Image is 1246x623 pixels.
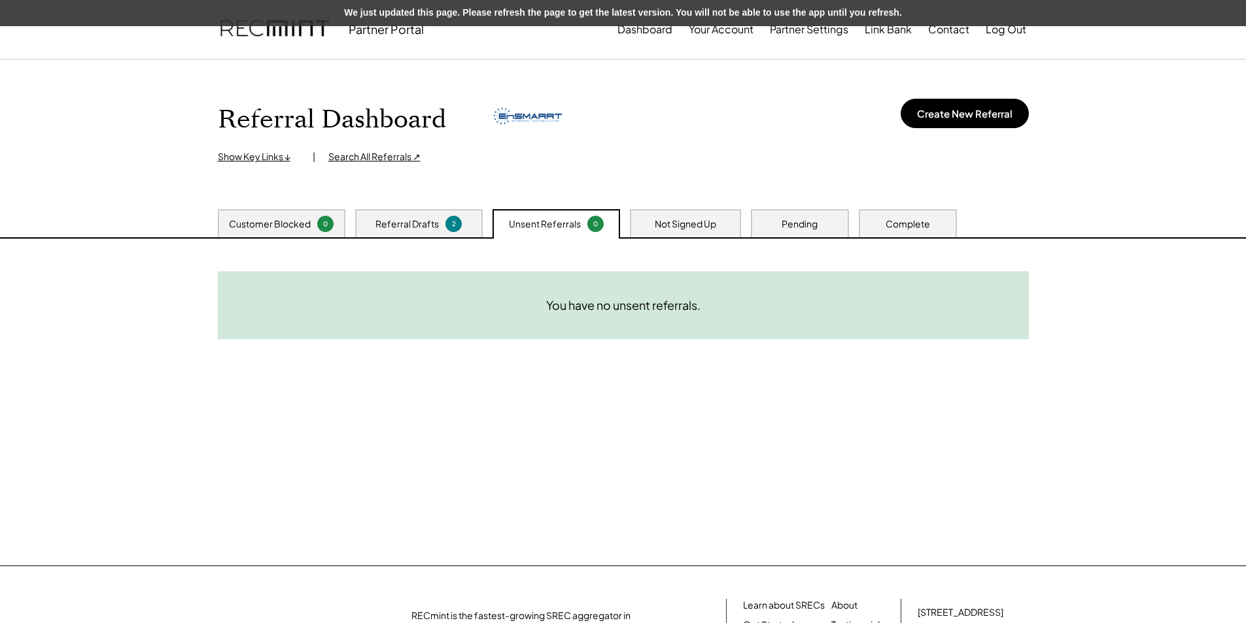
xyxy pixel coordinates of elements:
[782,218,818,231] div: Pending
[328,150,421,163] div: Search All Referrals ↗
[918,606,1003,619] div: [STREET_ADDRESS]
[319,219,332,229] div: 0
[492,92,564,147] img: ensmarrt-logo.png
[375,218,439,231] div: Referral Drafts
[218,105,446,135] h1: Referral Dashboard
[865,16,912,42] button: Link Bank
[901,99,1029,128] button: Create New Referral
[689,16,753,42] button: Your Account
[349,22,424,37] div: Partner Portal
[886,218,930,231] div: Complete
[770,16,848,42] button: Partner Settings
[831,599,857,612] a: About
[220,7,329,52] img: recmint-logotype%403x.png
[229,218,311,231] div: Customer Blocked
[546,297,701,312] div: You have no unsent referrals.
[986,16,1026,42] button: Log Out
[743,599,825,612] a: Learn about SRECs
[655,218,716,231] div: Not Signed Up
[617,16,672,42] button: Dashboard
[509,218,581,231] div: Unsent Referrals
[218,150,300,163] div: Show Key Links ↓
[928,16,969,42] button: Contact
[447,219,460,229] div: 2
[589,219,602,229] div: 0
[313,150,315,163] div: |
